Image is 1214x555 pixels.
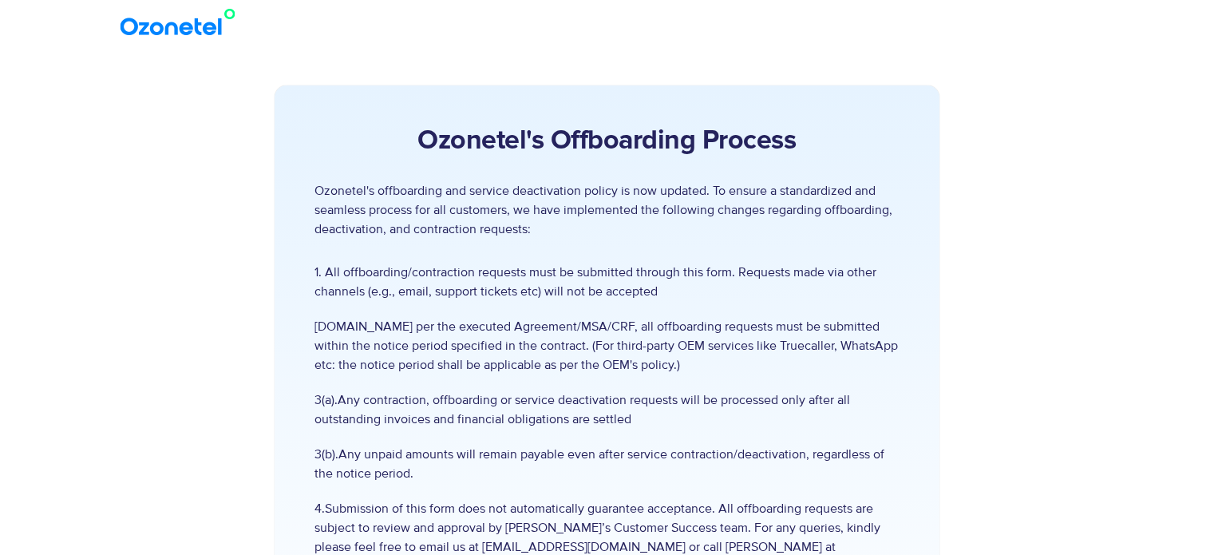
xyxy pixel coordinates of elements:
span: [DOMAIN_NAME] per the executed Agreement/MSA/CRF, all offboarding requests must be submitted with... [314,317,900,375]
p: Ozonetel's offboarding and service deactivation policy is now updated. To ensure a standardized a... [314,181,900,239]
span: 1. All offboarding/contraction requests must be submitted through this form. Requests made via ot... [314,263,900,301]
span: 3(b).Any unpaid amounts will remain payable even after service contraction/deactivation, regardle... [314,445,900,483]
span: 3(a).Any contraction, offboarding or service deactivation requests will be processed only after a... [314,390,900,429]
h2: Ozonetel's Offboarding Process [314,125,900,157]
